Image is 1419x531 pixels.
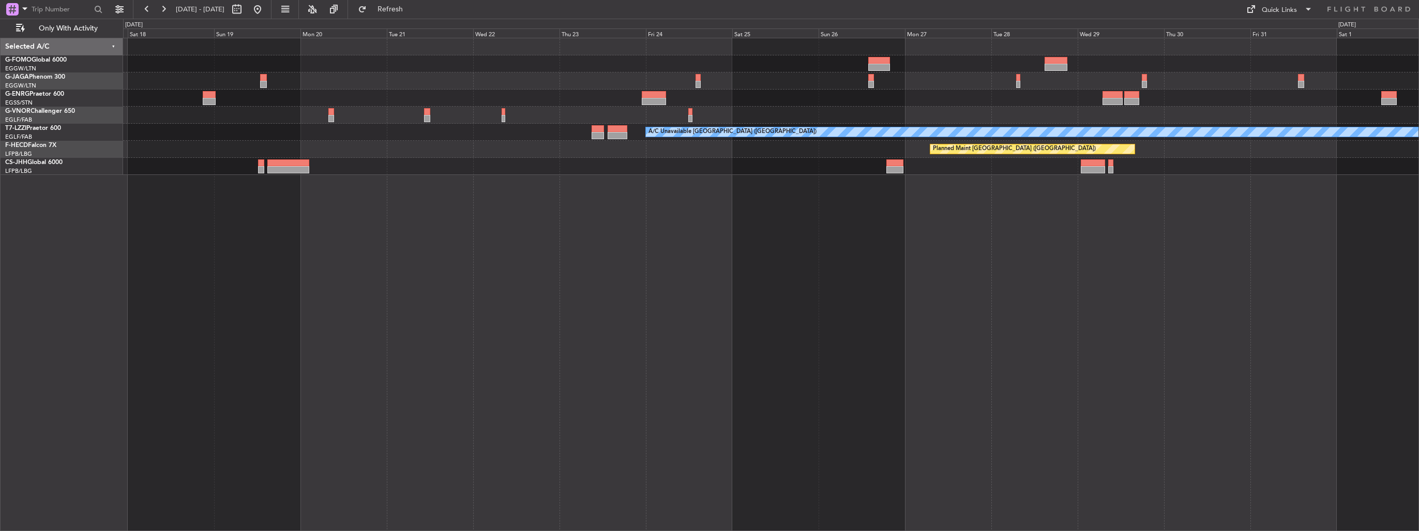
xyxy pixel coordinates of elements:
a: LFPB/LBG [5,150,32,158]
span: [DATE] - [DATE] [176,5,224,14]
a: LFPB/LBG [5,167,32,175]
span: Refresh [369,6,412,13]
a: EGLF/FAB [5,116,32,124]
div: Mon 27 [905,28,991,38]
div: [DATE] [125,21,143,30]
a: G-JAGAPhenom 300 [5,74,65,80]
a: T7-LZZIPraetor 600 [5,125,61,131]
a: EGGW/LTN [5,65,36,72]
div: Wed 29 [1078,28,1164,38]
div: [DATE] [1338,21,1356,30]
div: Sun 19 [214,28,300,38]
div: Sat 25 [732,28,819,38]
input: Trip Number [32,2,91,17]
span: CS-JHH [5,159,27,166]
span: G-ENRG [5,91,29,97]
a: CS-JHHGlobal 6000 [5,159,63,166]
div: Planned Maint [GEOGRAPHIC_DATA] ([GEOGRAPHIC_DATA]) [933,141,1096,157]
span: G-FOMO [5,57,32,63]
a: EGGW/LTN [5,82,36,90]
a: EGLF/FAB [5,133,32,141]
div: Wed 22 [473,28,560,38]
span: G-VNOR [5,108,31,114]
div: Thu 23 [560,28,646,38]
button: Only With Activity [11,20,112,37]
a: EGSS/STN [5,99,33,107]
div: Thu 30 [1164,28,1250,38]
div: Tue 21 [387,28,473,38]
button: Refresh [353,1,415,18]
span: T7-LZZI [5,125,26,131]
a: G-FOMOGlobal 6000 [5,57,67,63]
span: Only With Activity [27,25,109,32]
button: Quick Links [1241,1,1318,18]
span: F-HECD [5,142,28,149]
div: Sat 18 [128,28,214,38]
a: G-VNORChallenger 650 [5,108,75,114]
div: Sun 26 [819,28,905,38]
span: G-JAGA [5,74,29,80]
div: Fri 24 [646,28,732,38]
div: A/C Unavailable [GEOGRAPHIC_DATA] ([GEOGRAPHIC_DATA]) [648,124,817,140]
a: F-HECDFalcon 7X [5,142,56,149]
div: Tue 28 [991,28,1078,38]
div: Fri 31 [1250,28,1337,38]
div: Quick Links [1262,5,1297,16]
a: G-ENRGPraetor 600 [5,91,64,97]
div: Mon 20 [300,28,387,38]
